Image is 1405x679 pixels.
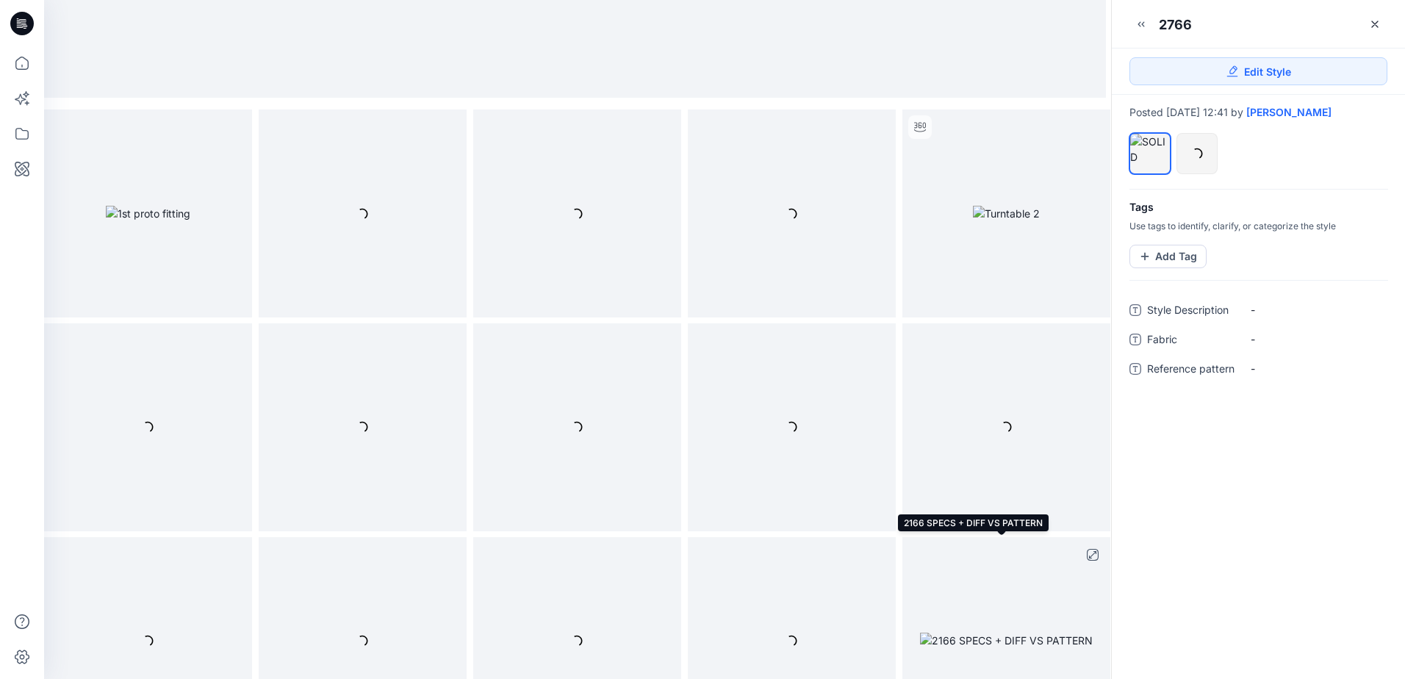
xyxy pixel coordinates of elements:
span: Edit Style [1244,64,1291,79]
a: [PERSON_NAME] [1246,107,1332,118]
img: 2166 SPECS + DIFF VS PATTERN [920,633,1093,648]
span: Reference pattern [1147,360,1235,381]
span: - [1251,361,1378,376]
button: Minimize [1129,12,1153,36]
div: 2766 [1159,15,1192,34]
p: Use tags to identify, clarify, or categorize the style [1112,220,1405,233]
span: - [1251,302,1378,317]
button: full screen [1081,543,1104,567]
span: - [1251,331,1378,347]
a: Close Style Presentation [1363,12,1387,36]
img: Turntable 2 [973,206,1040,221]
div: SOLID [1129,133,1171,174]
h4: Tags [1112,201,1405,214]
button: Add Tag [1129,245,1207,268]
img: 1st proto fitting [106,206,190,221]
span: Style Description [1147,301,1235,322]
a: Edit Style [1129,57,1387,85]
span: Fabric [1147,331,1235,351]
div: Posted [DATE] 12:41 by [1129,107,1387,118]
